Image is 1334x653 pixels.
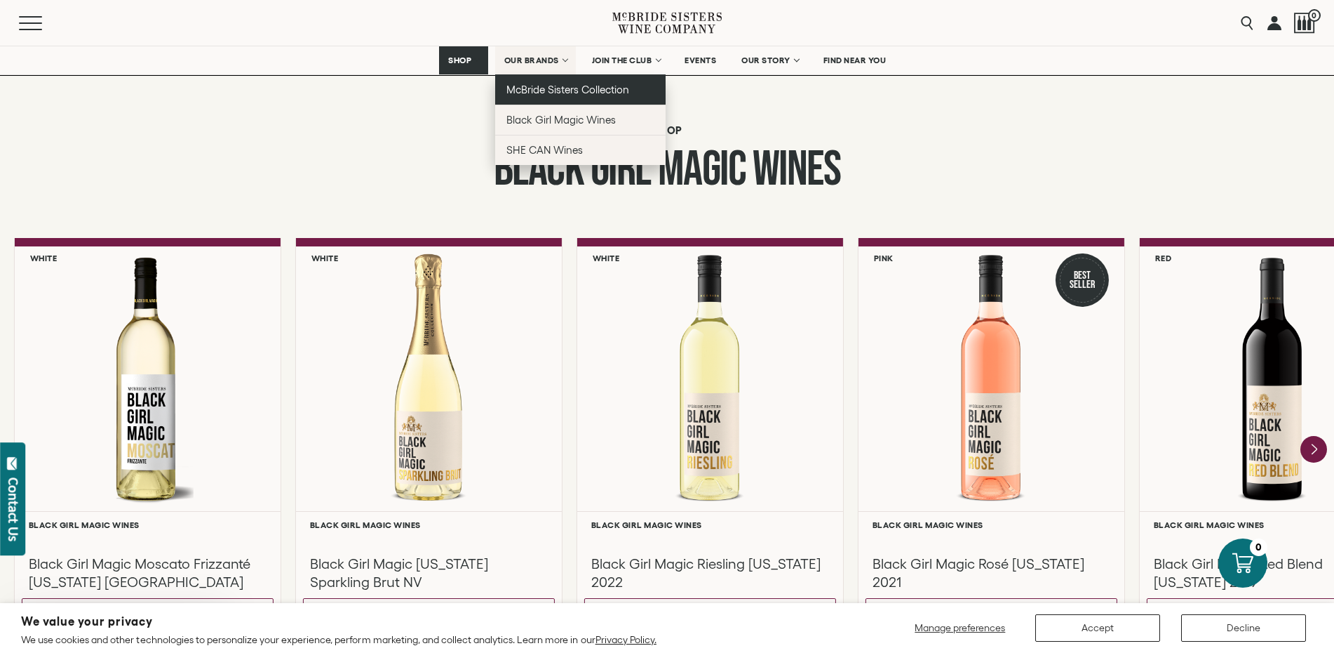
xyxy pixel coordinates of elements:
[591,555,829,591] h3: Black Girl Magic Riesling [US_STATE] 2022
[30,253,58,263] h6: White
[506,114,616,126] span: Black Girl Magic Wines
[583,46,669,74] a: JOIN THE CLUB
[814,46,896,74] a: FIND NEAR YOU
[658,140,746,199] span: Magic
[741,55,790,65] span: OUR STORY
[22,598,274,626] button: Add to cart $14.99
[495,74,666,105] a: McBride Sisters Collection
[685,55,716,65] span: EVENTS
[303,598,555,626] button: Add to cart $17.99
[595,634,656,645] a: Privacy Policy.
[593,253,620,263] h6: White
[1250,539,1267,556] div: 0
[311,253,339,263] h6: White
[504,55,559,65] span: OUR BRANDS
[873,520,1110,529] h6: Black Girl Magic Wines
[1181,614,1306,642] button: Decline
[506,144,583,156] span: SHE CAN Wines
[21,616,656,628] h2: We value your privacy
[439,46,488,74] a: SHOP
[939,602,996,622] div: Add to cart
[658,602,715,622] div: Add to cart
[95,602,152,622] div: Add to cart
[29,555,267,591] h3: Black Girl Magic Moscato Frizzanté [US_STATE] [GEOGRAPHIC_DATA]
[19,16,69,30] button: Mobile Menu Trigger
[865,598,1117,626] button: Add to cart $14.99
[495,135,666,165] a: SHE CAN Wines
[506,84,630,95] span: McBride Sisters Collection
[1155,253,1172,263] h6: Red
[858,238,1125,634] a: Pink Best Seller Black Girl Magic Rosé California Black Girl Magic Wines Black Girl Magic Rosé [U...
[577,238,844,634] a: White Black Girl Magic Riesling California Black Girl Magic Wines Black Girl Magic Riesling [US_S...
[915,622,1005,633] span: Manage preferences
[584,598,836,626] button: Add to cart $14.99
[310,520,548,529] h6: Black Girl Magic Wines
[495,46,576,74] a: OUR BRANDS
[494,140,584,199] span: Black
[14,238,281,634] a: White Black Girl Magic Moscato Frizzanté California NV Black Girl Magic Wines Black Girl Magic Mo...
[906,614,1014,642] button: Manage preferences
[1035,614,1160,642] button: Accept
[21,633,656,646] p: We use cookies and other technologies to personalize your experience, perform marketing, and coll...
[592,55,652,65] span: JOIN THE CLUB
[591,140,651,199] span: Girl
[1300,436,1327,463] button: Next
[675,46,725,74] a: EVENTS
[495,105,666,135] a: Black Girl Magic Wines
[873,555,1110,591] h3: Black Girl Magic Rosé [US_STATE] 2021
[6,477,20,541] div: Contact Us
[874,253,894,263] h6: Pink
[310,555,548,591] h3: Black Girl Magic [US_STATE] Sparkling Brut NV
[732,46,807,74] a: OUR STORY
[448,55,472,65] span: SHOP
[823,55,887,65] span: FIND NEAR YOU
[295,238,562,634] a: White Black Girl Magic California Sparkling Brut Black Girl Magic Wines Black Girl Magic [US_STAT...
[1308,9,1321,22] span: 0
[377,602,433,622] div: Add to cart
[29,520,267,529] h6: Black Girl Magic Wines
[1220,602,1276,622] div: Add to cart
[753,140,841,199] span: Wines
[591,520,829,529] h6: Black Girl Magic Wines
